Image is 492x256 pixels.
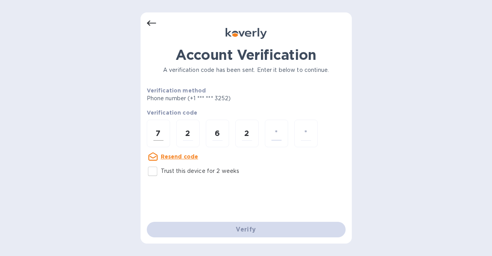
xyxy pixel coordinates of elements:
[147,47,346,63] h1: Account Verification
[147,109,346,117] p: Verification code
[147,66,346,74] p: A verification code has been sent. Enter it below to continue.
[161,153,198,160] u: Resend code
[147,94,290,103] p: Phone number (+1 *** *** 3252)
[147,87,206,94] b: Verification method
[161,167,240,175] p: Trust this device for 2 weeks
